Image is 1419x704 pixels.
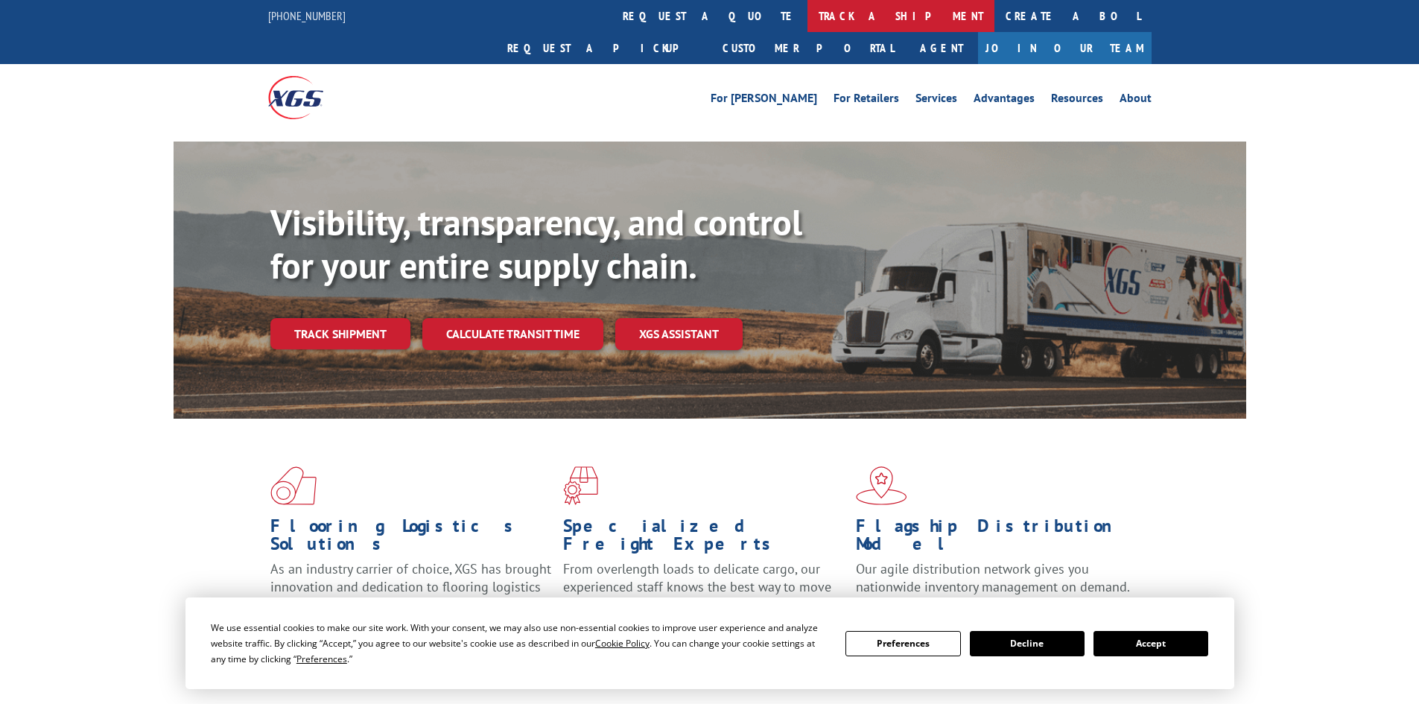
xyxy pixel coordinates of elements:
button: Accept [1093,631,1208,656]
img: xgs-icon-focused-on-flooring-red [563,466,598,505]
h1: Flooring Logistics Solutions [270,517,552,560]
a: Advantages [974,92,1035,109]
a: Track shipment [270,318,410,349]
a: For [PERSON_NAME] [711,92,817,109]
button: Preferences [845,631,960,656]
h1: Flagship Distribution Model [856,517,1137,560]
p: From overlength loads to delicate cargo, our experienced staff knows the best way to move your fr... [563,560,845,627]
a: Services [915,92,957,109]
span: Our agile distribution network gives you nationwide inventory management on demand. [856,560,1130,595]
a: XGS ASSISTANT [615,318,743,350]
div: Cookie Consent Prompt [185,597,1234,689]
b: Visibility, transparency, and control for your entire supply chain. [270,199,802,288]
a: About [1120,92,1152,109]
a: Resources [1051,92,1103,109]
a: Request a pickup [496,32,711,64]
img: xgs-icon-flagship-distribution-model-red [856,466,907,505]
a: Customer Portal [711,32,905,64]
button: Decline [970,631,1085,656]
a: [PHONE_NUMBER] [268,8,346,23]
a: Calculate transit time [422,318,603,350]
span: As an industry carrier of choice, XGS has brought innovation and dedication to flooring logistics... [270,560,551,613]
a: For Retailers [834,92,899,109]
h1: Specialized Freight Experts [563,517,845,560]
div: We use essential cookies to make our site work. With your consent, we may also use non-essential ... [211,620,828,667]
img: xgs-icon-total-supply-chain-intelligence-red [270,466,317,505]
a: Join Our Team [978,32,1152,64]
a: Agent [905,32,978,64]
span: Preferences [296,653,347,665]
span: Cookie Policy [595,637,650,650]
